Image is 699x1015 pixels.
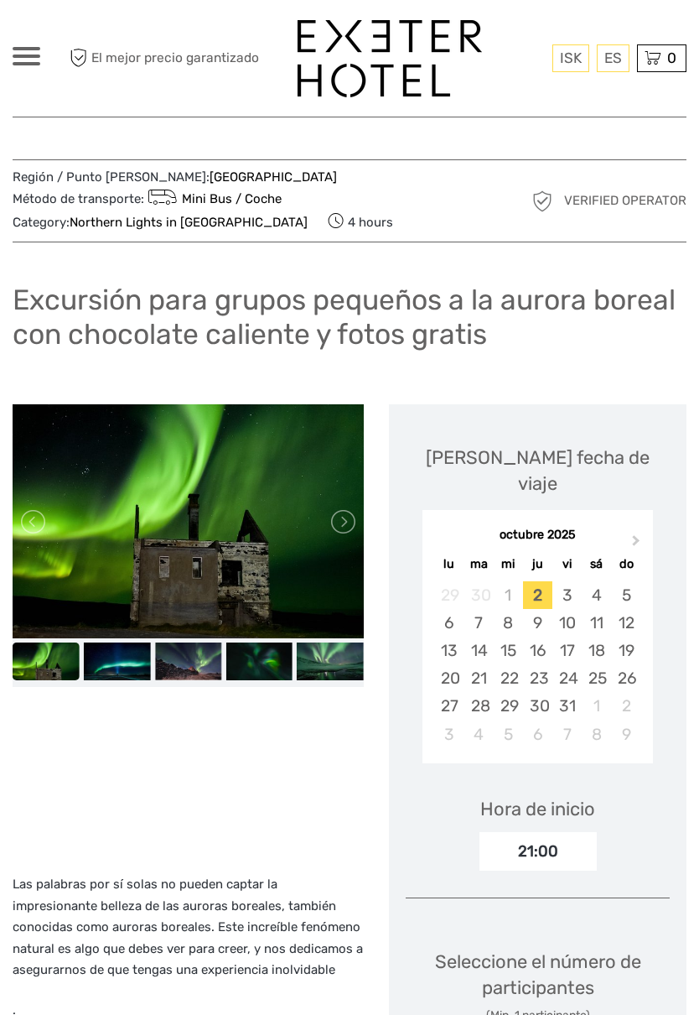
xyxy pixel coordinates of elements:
span: 0 [665,49,679,66]
div: Choose lunes, 27 de octubre de 2025 [434,692,463,720]
img: bb7a6dbc640d46aabaa5423fca910887_slider_thumbnail.jpg [84,643,151,680]
div: Hora de inicio [480,796,595,822]
div: Choose jueves, 23 de octubre de 2025 [523,664,552,692]
div: Choose miércoles, 22 de octubre de 2025 [494,664,523,692]
div: Choose jueves, 9 de octubre de 2025 [523,609,552,637]
h1: Excursión para grupos pequeños a la aurora boreal con chocolate caliente y fotos gratis [13,283,686,351]
div: Choose sábado, 1 de noviembre de 2025 [582,692,611,720]
div: Choose viernes, 31 de octubre de 2025 [552,692,582,720]
div: [PERSON_NAME] fecha de viaje [406,445,670,497]
div: mi [494,553,523,575]
div: Choose sábado, 18 de octubre de 2025 [582,637,611,664]
div: Choose lunes, 13 de octubre de 2025 [434,637,463,664]
a: [GEOGRAPHIC_DATA] [210,169,337,185]
div: Choose domingo, 2 de noviembre de 2025 [611,692,640,720]
span: El mejor precio garantizado [65,44,259,72]
div: Choose viernes, 24 de octubre de 2025 [552,664,582,692]
a: Mini Bus / Coche [144,191,282,206]
div: vi [552,553,582,575]
p: Las palabras por sí solas no pueden captar la impresionante belleza de las auroras boreales, tamb... [13,874,364,981]
div: Choose viernes, 17 de octubre de 2025 [552,637,582,664]
img: 2029fcbb51f347a5b6e6920e1f9c3fc5_slider_thumbnail.jpg [297,643,364,680]
div: Choose lunes, 3 de noviembre de 2025 [434,721,463,748]
a: Northern Lights in [GEOGRAPHIC_DATA] [70,215,308,230]
div: ju [523,553,552,575]
span: Región / Punto [PERSON_NAME]: [13,169,337,186]
div: Choose sábado, 8 de noviembre de 2025 [582,721,611,748]
div: Choose lunes, 20 de octubre de 2025 [434,664,463,692]
div: sá [582,553,611,575]
img: 46147ee86efc4724a1ec950ea5999eab_slider_thumbnail.jpg [13,643,80,680]
div: Choose domingo, 9 de noviembre de 2025 [611,721,640,748]
div: Choose sábado, 4 de octubre de 2025 [582,581,611,609]
div: Choose jueves, 16 de octubre de 2025 [523,637,552,664]
div: Choose miércoles, 15 de octubre de 2025 [494,637,523,664]
div: Not available lunes, 29 de septiembre de 2025 [434,581,463,609]
div: Not available martes, 30 de septiembre de 2025 [464,581,494,609]
div: Choose martes, 7 de octubre de 2025 [464,609,494,637]
img: 01b187024c8e42199293787bd472be4e_slider_thumbnail.jpg [155,643,222,680]
div: Choose jueves, 30 de octubre de 2025 [523,692,552,720]
button: Open LiveChat chat widget [13,7,64,57]
div: Choose viernes, 3 de octubre de 2025 [552,581,582,609]
div: Choose martes, 21 de octubre de 2025 [464,664,494,692]
span: ISK [560,49,582,66]
span: Category: [13,214,308,232]
div: Choose domingo, 26 de octubre de 2025 [611,664,640,692]
div: Choose miércoles, 5 de noviembre de 2025 [494,721,523,748]
div: Choose miércoles, 8 de octubre de 2025 [494,609,523,637]
img: 46147ee86efc4724a1ec950ea5999eab_main_slider.jpg [13,404,364,638]
div: Choose domingo, 12 de octubre de 2025 [611,609,640,637]
div: ma [464,553,494,575]
div: Choose viernes, 10 de octubre de 2025 [552,609,582,637]
div: month 2025-10 [427,581,647,748]
div: do [611,553,640,575]
div: Choose martes, 28 de octubre de 2025 [464,692,494,720]
div: Choose martes, 4 de noviembre de 2025 [464,721,494,748]
div: Choose lunes, 6 de octubre de 2025 [434,609,463,637]
span: Verified Operator [564,192,686,210]
button: Next Month [624,531,651,558]
div: ES [597,44,629,72]
div: 21:00 [479,832,597,871]
span: Método de transporte: [13,186,282,210]
div: lu [434,553,463,575]
div: octubre 2025 [422,527,653,544]
div: Choose jueves, 6 de noviembre de 2025 [523,721,552,748]
div: Choose martes, 14 de octubre de 2025 [464,637,494,664]
img: verified_operator_grey_128.png [529,188,556,215]
div: Choose miércoles, 29 de octubre de 2025 [494,692,523,720]
span: 4 hours [328,210,393,233]
div: Choose sábado, 25 de octubre de 2025 [582,664,611,692]
div: Choose sábado, 11 de octubre de 2025 [582,609,611,637]
img: 1336-96d47ae6-54fc-4907-bf00-0fbf285a6419_logo_big.jpg [298,20,482,97]
div: Choose viernes, 7 de noviembre de 2025 [552,721,582,748]
img: 5c664111b7b64f21ae228e5095a4fe38_slider_thumbnail.jpg [225,643,293,680]
div: Choose jueves, 2 de octubre de 2025 [523,581,552,609]
div: Choose domingo, 19 de octubre de 2025 [611,637,640,664]
div: Choose domingo, 5 de octubre de 2025 [611,581,640,609]
div: Not available miércoles, 1 de octubre de 2025 [494,581,523,609]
